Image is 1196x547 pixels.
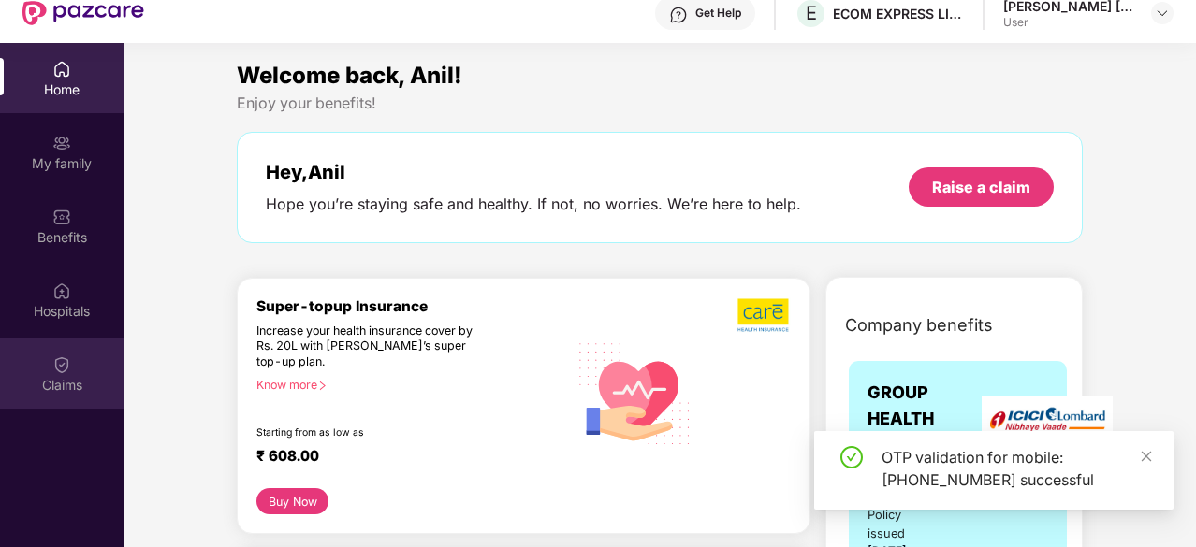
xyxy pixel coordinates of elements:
img: svg+xml;base64,PHN2ZyBpZD0iSG9tZSIgeG1sbnM9Imh0dHA6Ly93d3cudzMub3JnLzIwMDAvc3ZnIiB3aWR0aD0iMjAiIG... [52,60,71,79]
span: close [1140,450,1153,463]
div: OTP validation for mobile: [PHONE_NUMBER] successful [882,446,1151,491]
div: Know more [256,378,557,391]
img: svg+xml;base64,PHN2ZyBpZD0iSGVscC0zMngzMiIgeG1sbnM9Imh0dHA6Ly93d3cudzMub3JnLzIwMDAvc3ZnIiB3aWR0aD... [669,6,688,24]
div: Starting from as low as [256,426,489,439]
div: Increase your health insurance cover by Rs. 20L with [PERSON_NAME]’s super top-up plan. [256,324,488,370]
div: User [1003,15,1134,30]
span: E [806,2,817,24]
div: ECOM EXPRESS LIMITED [833,5,964,22]
img: svg+xml;base64,PHN2ZyBpZD0iQ2xhaW0iIHhtbG5zPSJodHRwOi8vd3d3LnczLm9yZy8yMDAwL3N2ZyIgd2lkdGg9IjIwIi... [52,355,71,374]
img: svg+xml;base64,PHN2ZyBpZD0iRHJvcGRvd24tMzJ4MzIiIHhtbG5zPSJodHRwOi8vd3d3LnczLm9yZy8yMDAwL3N2ZyIgd2... [1155,6,1170,21]
div: Raise a claim [932,177,1030,197]
img: svg+xml;base64,PHN2ZyB3aWR0aD0iMjAiIGhlaWdodD0iMjAiIHZpZXdCb3g9IjAgMCAyMCAyMCIgZmlsbD0ibm9uZSIgeG... [52,134,71,152]
button: Buy Now [256,488,328,514]
span: GROUP HEALTH INSURANCE25 [868,380,991,459]
div: Hey, Anil [266,161,801,183]
div: Enjoy your benefits! [237,94,1083,113]
div: Super-topup Insurance [256,297,568,315]
span: check-circle [840,446,863,468]
span: Company benefits [845,312,993,338]
img: svg+xml;base64,PHN2ZyBpZD0iQmVuZWZpdHMiIHhtbG5zPSJodHRwOi8vd3d3LnczLm9yZy8yMDAwL3N2ZyIgd2lkdGg9Ij... [52,208,71,226]
div: Get Help [695,6,741,21]
img: svg+xml;base64,PHN2ZyB4bWxucz0iaHR0cDovL3d3dy53My5vcmcvMjAwMC9zdmciIHhtbG5zOnhsaW5rPSJodHRwOi8vd3... [568,324,702,460]
div: ₹ 608.00 [256,447,549,469]
span: right [317,381,328,391]
img: b5dec4f62d2307b9de63beb79f102df3.png [737,297,791,333]
img: New Pazcare Logo [22,1,144,25]
div: Hope you’re staying safe and healthy. If not, no worries. We’re here to help. [266,194,801,214]
img: svg+xml;base64,PHN2ZyBpZD0iSG9zcGl0YWxzIiB4bWxucz0iaHR0cDovL3d3dy53My5vcmcvMjAwMC9zdmciIHdpZHRoPS... [52,281,71,300]
span: Welcome back, Anil! [237,62,462,89]
img: insurerLogo [982,396,1113,442]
